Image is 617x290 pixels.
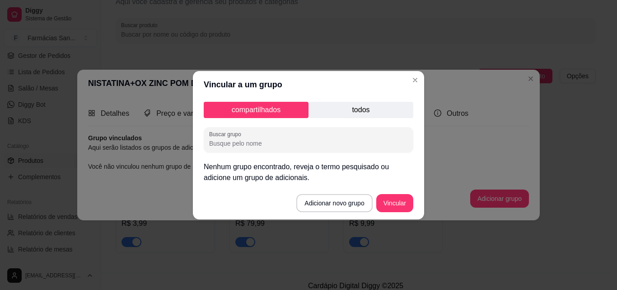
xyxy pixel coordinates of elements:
[204,162,413,183] p: Nenhum grupo encontrado, reveja o termo pesquisado ou adicione um grupo de adicionais.
[193,71,424,98] header: Vincular a um grupo
[204,102,308,118] p: compartilhados
[408,73,422,87] button: Close
[296,194,372,212] button: Adicionar novo grupo
[209,139,408,148] input: Buscar grupo
[209,130,244,138] label: Buscar grupo
[308,102,413,118] p: todos
[376,194,413,212] button: Vincular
